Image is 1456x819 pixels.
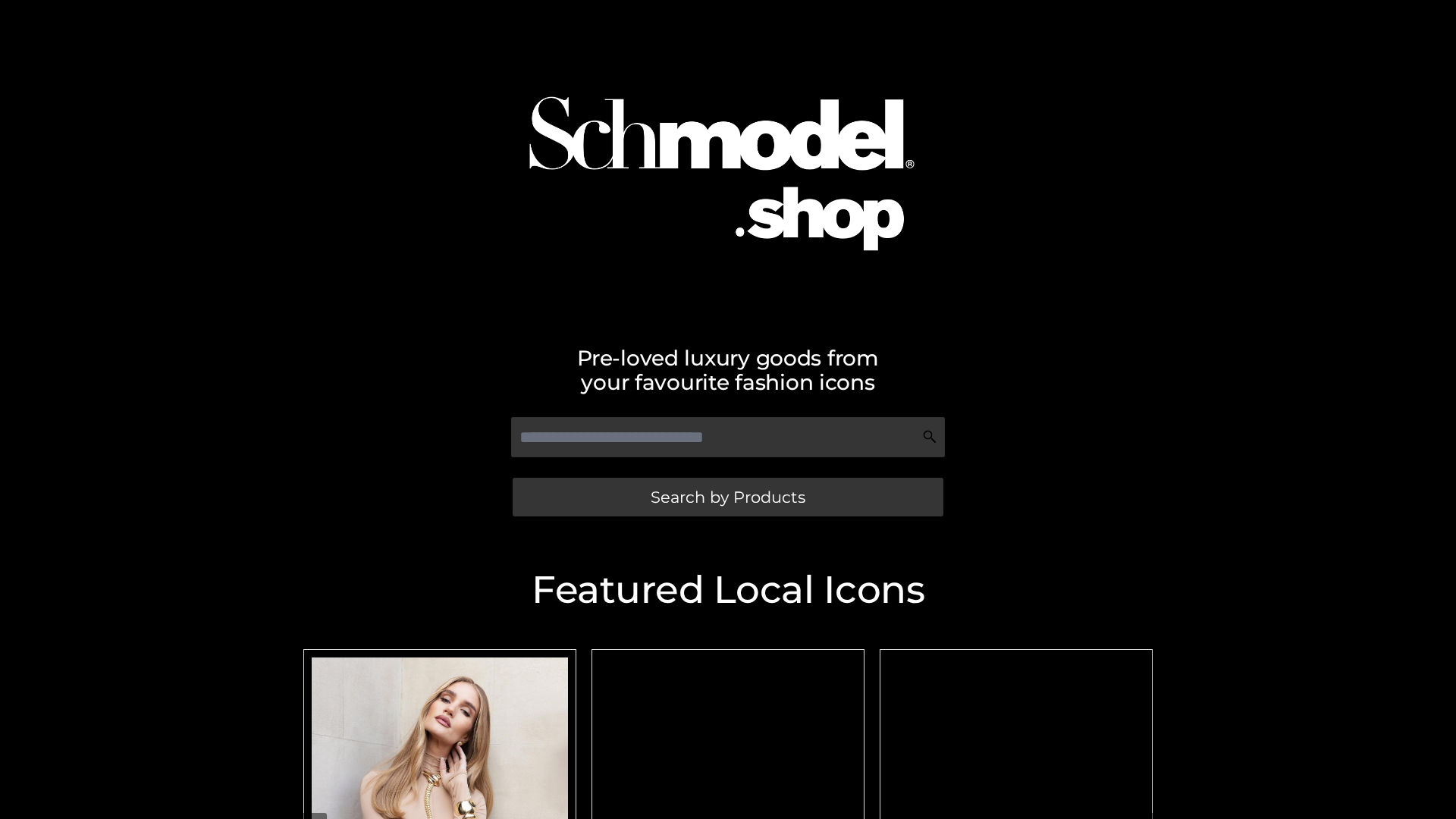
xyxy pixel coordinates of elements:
a: Search by Products [513,478,943,516]
img: Search Icon [922,429,937,444]
span: Search by Products [651,489,805,505]
h2: Featured Local Icons​ [296,571,1160,609]
h2: Pre-loved luxury goods from your favourite fashion icons [296,346,1160,394]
